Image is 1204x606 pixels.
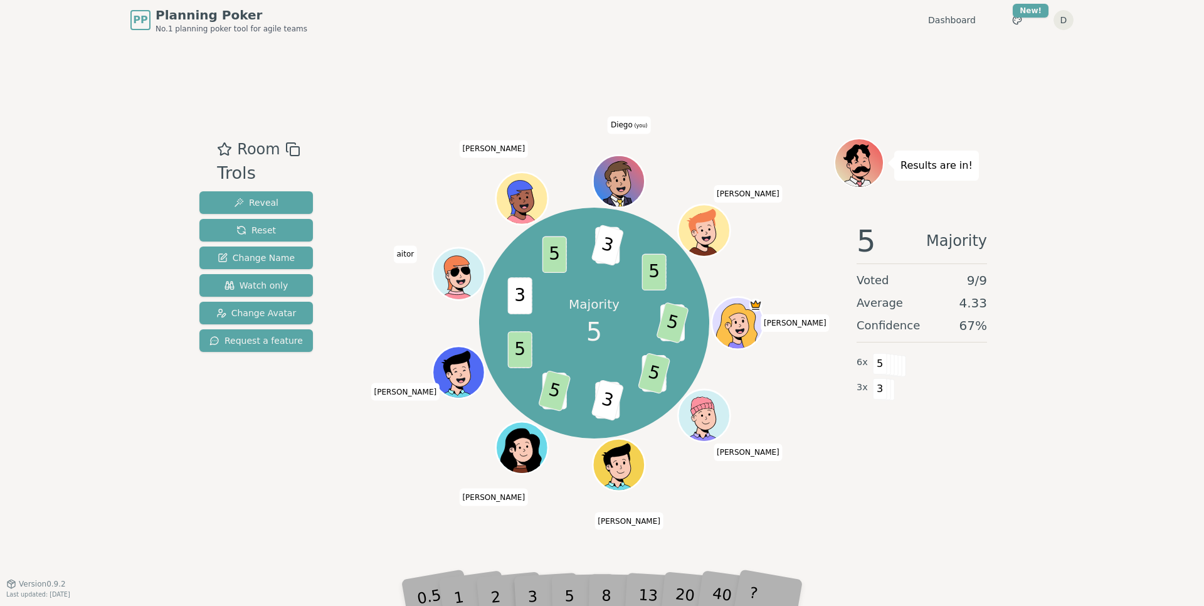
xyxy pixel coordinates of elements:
[959,294,987,312] span: 4.33
[199,329,313,352] button: Request a feature
[749,299,763,312] span: María is the host
[459,140,528,157] span: Click to change your name
[237,138,280,161] span: Room
[218,252,295,264] span: Change Name
[638,353,671,395] span: 5
[591,225,625,267] span: 3
[209,334,303,347] span: Request a feature
[657,302,690,344] span: 5
[926,226,987,256] span: Majority
[586,313,602,351] span: 5
[130,6,307,34] a: PPPlanning PokerNo.1 planning poker tool for agile teams
[761,314,830,332] span: Click to change your name
[542,237,567,274] span: 5
[6,579,66,589] button: Version0.9.2
[217,138,232,161] button: Add as favourite
[873,378,887,400] span: 3
[459,488,528,506] span: Click to change your name
[967,272,987,289] span: 9 / 9
[900,157,973,174] p: Results are in!
[857,356,868,369] span: 6 x
[873,353,887,375] span: 5
[594,157,643,206] button: Click to change your avatar
[569,295,620,313] p: Majority
[642,254,667,291] span: 5
[857,226,876,256] span: 5
[236,224,276,237] span: Reset
[508,278,532,315] span: 3
[133,13,147,28] span: PP
[594,513,663,530] span: Click to change your name
[608,116,650,134] span: Click to change your name
[199,274,313,297] button: Watch only
[6,591,70,598] span: Last updated: [DATE]
[714,444,783,461] span: Click to change your name
[1006,9,1028,31] button: New!
[538,370,571,412] span: 5
[234,196,278,209] span: Reveal
[156,6,307,24] span: Planning Poker
[857,317,920,334] span: Confidence
[857,294,903,312] span: Average
[224,279,288,292] span: Watch only
[371,383,440,401] span: Click to change your name
[928,14,976,26] a: Dashboard
[19,579,66,589] span: Version 0.9.2
[199,247,313,269] button: Change Name
[217,161,300,186] div: Trols
[216,307,297,319] span: Change Avatar
[633,123,648,129] span: (you)
[1013,4,1048,18] div: New!
[591,380,625,422] span: 3
[394,245,418,263] span: Click to change your name
[199,302,313,324] button: Change Avatar
[857,381,868,395] span: 3 x
[857,272,889,289] span: Voted
[1053,10,1074,30] button: D
[508,332,532,369] span: 5
[199,191,313,214] button: Reveal
[959,317,987,334] span: 67 %
[156,24,307,34] span: No.1 planning poker tool for agile teams
[714,185,783,203] span: Click to change your name
[199,219,313,242] button: Reset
